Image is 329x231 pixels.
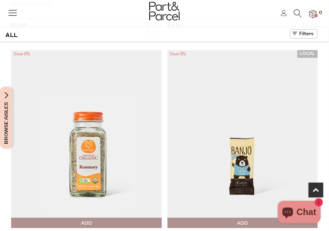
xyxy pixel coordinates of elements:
[6,29,18,42] h1: ALL
[167,218,318,228] button: Add To Parcel
[167,50,189,59] div: Save 8%
[11,50,32,59] div: Save 8%
[167,50,318,228] img: Banjo Bear
[276,201,323,225] inbox-online-store-chat: Shopify online store chat
[11,218,162,228] button: Add To Parcel
[149,2,180,20] img: Part&Parcel
[2,87,10,149] span: Browse Aisles
[309,10,317,18] a: 0
[298,50,318,58] span: LOCAL
[11,50,162,228] img: Rosemary
[318,10,324,16] span: 0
